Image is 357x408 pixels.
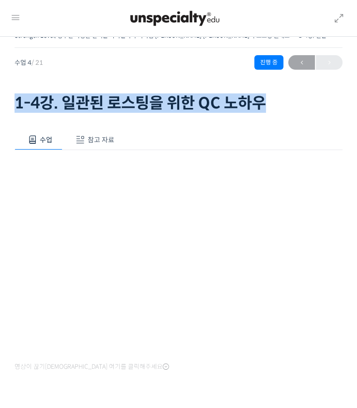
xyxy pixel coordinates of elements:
[15,60,43,66] span: 수업 4
[288,55,315,70] a: ←이전
[15,363,169,371] span: 영상이 끊기[DEMOGRAPHIC_DATA] 여기를 클릭해주세요
[89,322,100,330] span: 대화
[254,55,283,70] div: 진행 중
[31,59,43,67] span: / 21
[88,136,114,144] span: 참고 자료
[64,307,125,331] a: 대화
[288,56,315,69] span: ←
[31,321,36,329] span: 홈
[40,136,52,144] span: 수업
[150,321,161,329] span: 설정
[125,307,186,331] a: 설정
[15,94,342,112] h1: 1-4강. 일관된 로스팅을 위한 QC 노하우
[3,307,64,331] a: 홈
